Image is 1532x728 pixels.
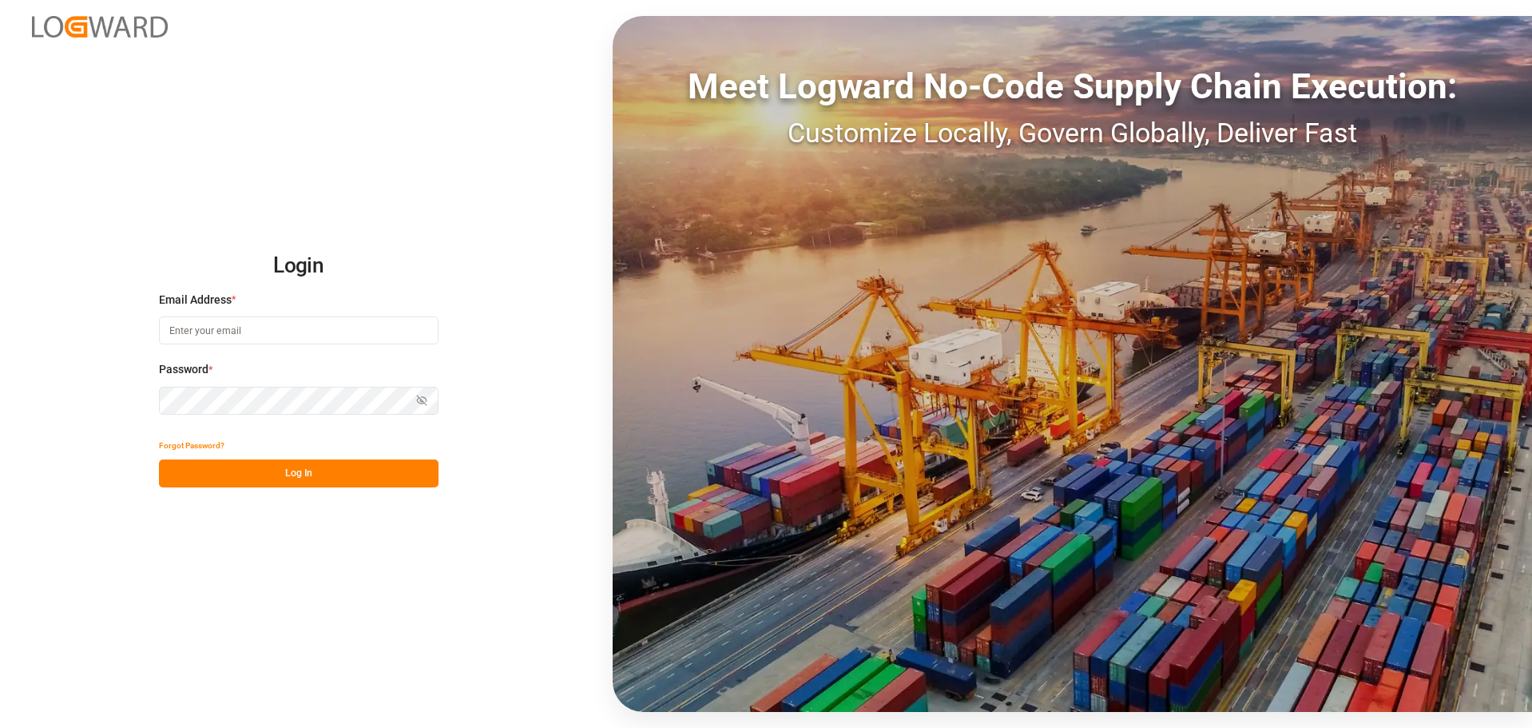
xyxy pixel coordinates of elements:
[159,459,439,487] button: Log In
[613,60,1532,113] div: Meet Logward No-Code Supply Chain Execution:
[159,361,208,378] span: Password
[32,16,168,38] img: Logward_new_orange.png
[613,113,1532,153] div: Customize Locally, Govern Globally, Deliver Fast
[159,292,232,308] span: Email Address
[159,241,439,292] h2: Login
[159,316,439,344] input: Enter your email
[159,432,224,459] button: Forgot Password?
